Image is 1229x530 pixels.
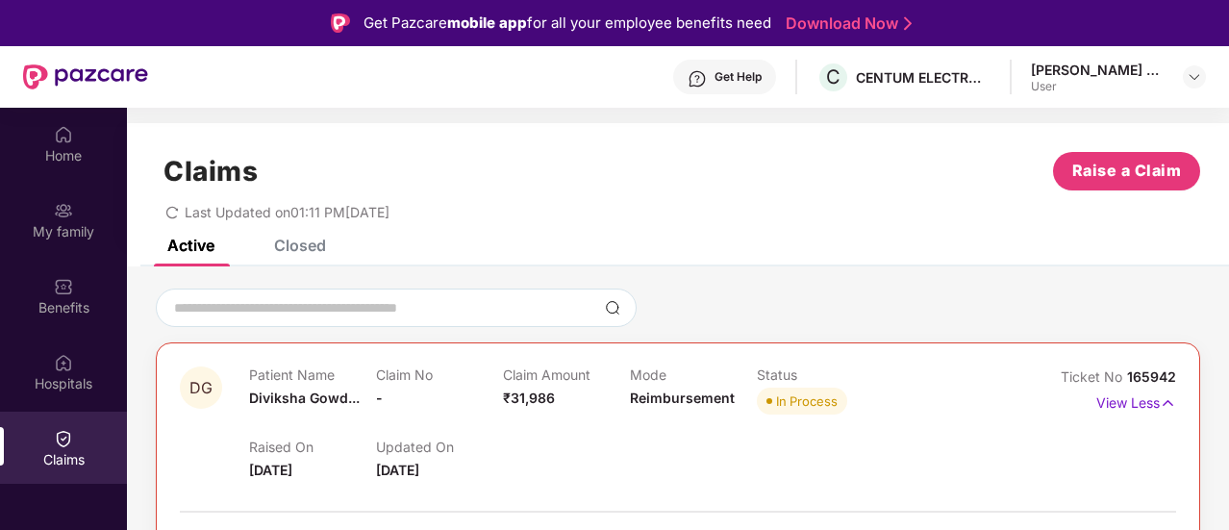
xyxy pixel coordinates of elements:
p: Mode [630,366,757,383]
p: Raised On [249,439,376,455]
span: Raise a Claim [1072,159,1182,183]
p: Updated On [376,439,503,455]
div: Active [167,236,214,255]
img: Logo [331,13,350,33]
img: svg+xml;base64,PHN2ZyBpZD0iQmVuZWZpdHMiIHhtbG5zPSJodHRwOi8vd3d3LnczLm9yZy8yMDAwL3N2ZyIgd2lkdGg9Ij... [54,277,73,296]
img: svg+xml;base64,PHN2ZyBpZD0iSGVscC0zMngzMiIgeG1sbnM9Imh0dHA6Ly93d3cudzMub3JnLzIwMDAvc3ZnIiB3aWR0aD... [688,69,707,88]
div: User [1031,79,1166,94]
span: - [376,390,383,406]
p: Claim Amount [503,366,630,383]
img: svg+xml;base64,PHN2ZyBpZD0iSG9tZSIgeG1sbnM9Imh0dHA6Ly93d3cudzMub3JnLzIwMDAvc3ZnIiB3aWR0aD0iMjAiIG... [54,125,73,144]
img: svg+xml;base64,PHN2ZyBpZD0iU2VhcmNoLTMyeDMyIiB4bWxucz0iaHR0cDovL3d3dy53My5vcmcvMjAwMC9zdmciIHdpZH... [605,300,620,315]
span: [DATE] [376,462,419,478]
img: New Pazcare Logo [23,64,148,89]
span: Last Updated on 01:11 PM[DATE] [185,204,389,220]
p: Status [757,366,884,383]
img: svg+xml;base64,PHN2ZyBpZD0iSG9zcGl0YWxzIiB4bWxucz0iaHR0cDovL3d3dy53My5vcmcvMjAwMC9zdmciIHdpZHRoPS... [54,353,73,372]
p: Patient Name [249,366,376,383]
img: svg+xml;base64,PHN2ZyBpZD0iRHJvcGRvd24tMzJ4MzIiIHhtbG5zPSJodHRwOi8vd3d3LnczLm9yZy8yMDAwL3N2ZyIgd2... [1187,69,1202,85]
div: Get Help [715,69,762,85]
span: C [826,65,840,88]
img: svg+xml;base64,PHN2ZyB3aWR0aD0iMjAiIGhlaWdodD0iMjAiIHZpZXdCb3g9IjAgMCAyMCAyMCIgZmlsbD0ibm9uZSIgeG... [54,201,73,220]
img: Stroke [904,13,912,34]
div: Get Pazcare for all your employee benefits need [364,12,771,35]
span: DG [189,380,213,396]
span: redo [165,204,179,220]
p: View Less [1096,388,1176,414]
span: ₹31,986 [503,390,555,406]
img: svg+xml;base64,PHN2ZyBpZD0iQ2xhaW0iIHhtbG5zPSJodHRwOi8vd3d3LnczLm9yZy8yMDAwL3N2ZyIgd2lkdGg9IjIwIi... [54,429,73,448]
span: Reimbursement [630,390,735,406]
div: [PERSON_NAME] C R [1031,61,1166,79]
span: Ticket No [1061,368,1127,385]
span: 165942 [1127,368,1176,385]
h1: Claims [163,155,258,188]
img: svg+xml;base64,PHN2ZyB4bWxucz0iaHR0cDovL3d3dy53My5vcmcvMjAwMC9zdmciIHdpZHRoPSIxNyIgaGVpZ2h0PSIxNy... [1160,392,1176,414]
span: Diviksha Gowd... [249,390,360,406]
div: In Process [776,391,838,411]
div: Closed [274,236,326,255]
button: Raise a Claim [1053,152,1200,190]
span: [DATE] [249,462,292,478]
strong: mobile app [447,13,527,32]
a: Download Now [786,13,906,34]
p: Claim No [376,366,503,383]
div: CENTUM ELECTRONICS LIMITED [856,68,991,87]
